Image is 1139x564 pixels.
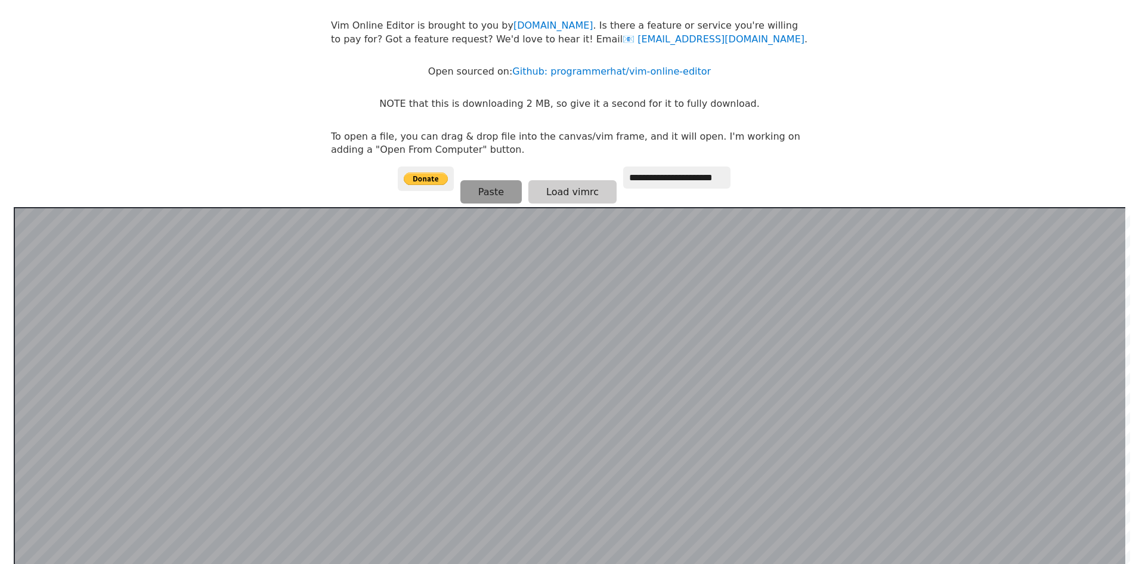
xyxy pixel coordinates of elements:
[513,20,593,31] a: [DOMAIN_NAME]
[428,65,711,78] p: Open sourced on:
[512,66,711,77] a: Github: programmerhat/vim-online-editor
[331,19,808,46] p: Vim Online Editor is brought to you by . Is there a feature or service you're willing to pay for?...
[528,180,617,204] button: Load vimrc
[379,97,759,110] p: NOTE that this is downloading 2 MB, so give it a second for it to fully download.
[331,130,808,157] p: To open a file, you can drag & drop file into the canvas/vim frame, and it will open. I'm working...
[460,180,522,204] button: Paste
[623,33,804,45] a: [EMAIL_ADDRESS][DOMAIN_NAME]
